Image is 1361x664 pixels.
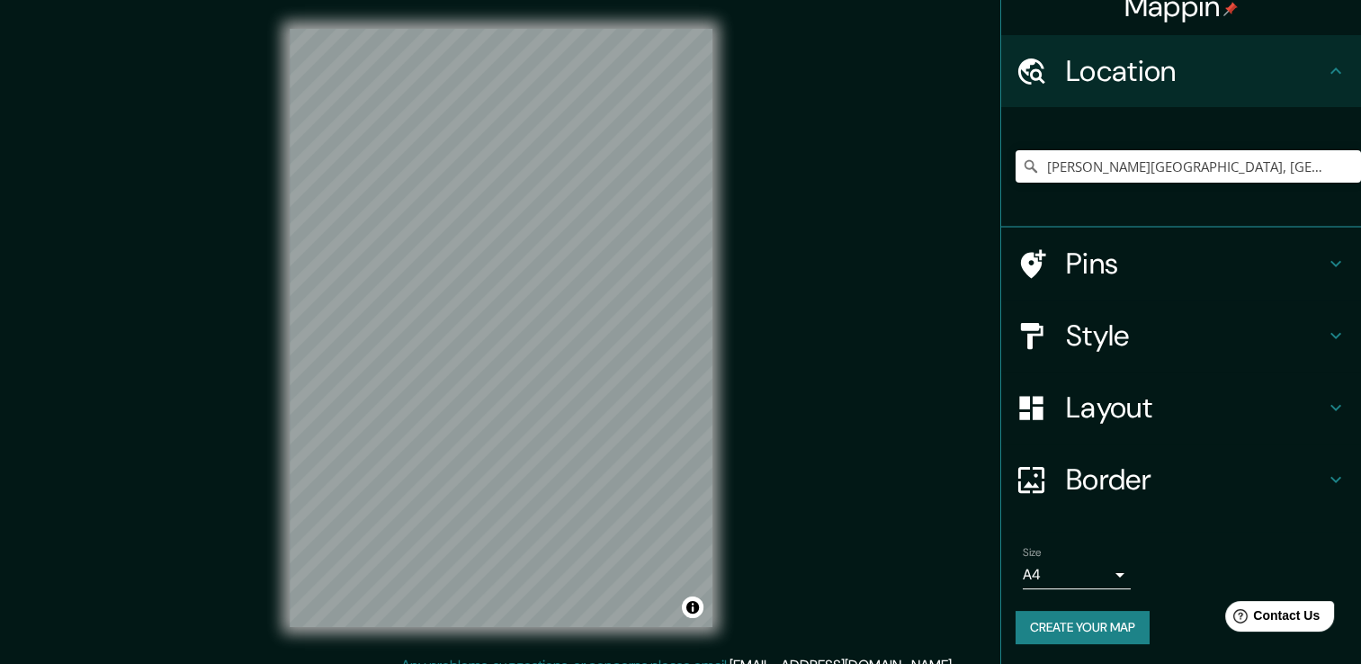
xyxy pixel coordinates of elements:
[682,597,703,618] button: Toggle attribution
[1066,462,1325,498] h4: Border
[290,29,712,627] canvas: Map
[1016,150,1361,183] input: Pick your city or area
[1066,53,1325,89] h4: Location
[1001,444,1361,516] div: Border
[1001,35,1361,107] div: Location
[1001,228,1361,300] div: Pins
[1001,300,1361,372] div: Style
[1066,318,1325,354] h4: Style
[1023,545,1042,561] label: Size
[1016,611,1150,644] button: Create your map
[1023,561,1131,589] div: A4
[1201,594,1341,644] iframe: Help widget launcher
[1223,2,1238,16] img: pin-icon.png
[1066,246,1325,282] h4: Pins
[1001,372,1361,444] div: Layout
[1066,390,1325,426] h4: Layout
